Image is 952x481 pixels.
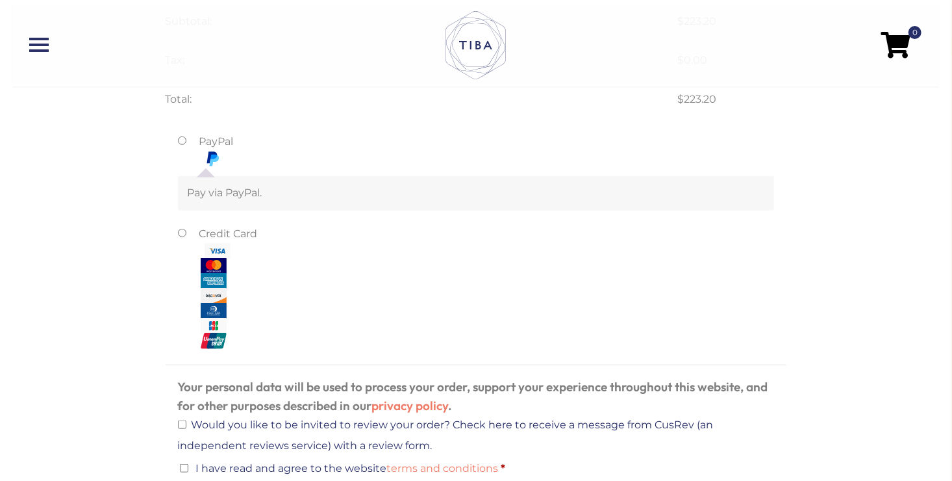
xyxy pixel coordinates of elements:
[678,93,684,105] span: $
[205,243,231,259] img: visa
[205,151,220,166] img: PayPal
[180,464,188,473] input: I have read and agree to the websiteterms and conditions *
[196,462,499,474] span: I have read and agree to the website
[199,224,258,349] label: Credit Card
[178,419,714,452] span: Would you like to be invited to review your order? Check here to receive a message from CusRev (a...
[201,303,227,319] img: dinersclub
[201,273,227,289] img: amex
[166,80,678,119] th: Total:
[178,378,775,415] p: Your personal data will be used to process your order, support your experience throughout this we...
[678,93,717,105] bdi: 223.20
[178,421,186,429] input: Would you like to be invited to review your order? Check here to receive a message from CusRev (a...
[201,258,227,274] img: mastercard
[372,398,449,413] a: privacy policy
[187,185,764,201] p: Pay via PayPal.
[199,131,234,166] label: PayPal
[908,26,921,39] span: 0
[501,462,506,474] abbr: required
[201,333,227,349] img: unionpay
[881,36,910,51] a: 0
[201,288,227,304] img: discover
[201,318,227,334] img: jcb
[387,462,499,474] a: terms and conditions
